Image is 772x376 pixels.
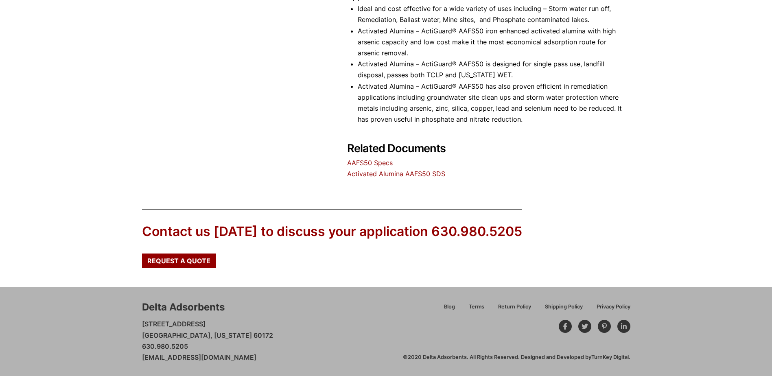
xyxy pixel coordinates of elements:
[469,304,484,310] span: Terms
[462,302,491,317] a: Terms
[597,304,630,310] span: Privacy Policy
[147,258,210,264] span: Request a Quote
[347,159,393,167] a: AAFS50 Specs
[491,302,538,317] a: Return Policy
[590,302,630,317] a: Privacy Policy
[142,300,225,314] div: Delta Adsorbents
[358,59,630,81] li: Activated Alumina – ActiGuard® AAFS50 is designed for single pass use, landfill disposal, passes ...
[444,304,455,310] span: Blog
[545,304,583,310] span: Shipping Policy
[358,3,630,25] li: Ideal and cost effective for a wide variety of uses including – Storm water run off, Remediation,...
[591,354,629,360] a: TurnKey Digital
[358,81,630,125] li: Activated Alumina – ActiGuard® AAFS50 has also proven efficient in remediation applications inclu...
[358,26,630,59] li: Activated Alumina – ActiGuard® AAFS50 iron enhanced activated alumina with high arsenic capacity ...
[142,319,273,363] p: [STREET_ADDRESS] [GEOGRAPHIC_DATA], [US_STATE] 60172 630.980.5205
[142,353,256,361] a: [EMAIL_ADDRESS][DOMAIN_NAME]
[142,254,216,267] a: Request a Quote
[142,223,522,241] div: Contact us [DATE] to discuss your application 630.980.5205
[538,302,590,317] a: Shipping Policy
[347,170,445,178] a: Activated Alumina AAFS50 SDS
[498,304,531,310] span: Return Policy
[403,354,630,361] div: ©2020 Delta Adsorbents. All Rights Reserved. Designed and Developed by .
[437,302,462,317] a: Blog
